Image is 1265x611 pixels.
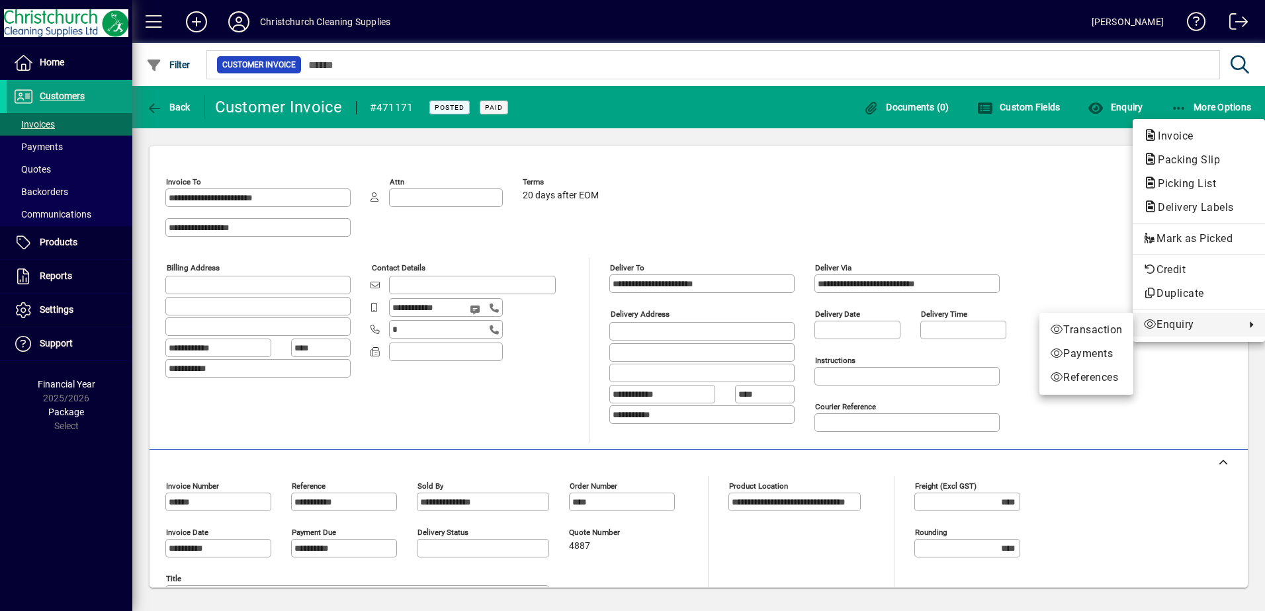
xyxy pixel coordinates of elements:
span: Delivery Labels [1143,201,1241,214]
span: Transaction [1050,322,1123,338]
span: Picking List [1143,177,1223,190]
span: Packing Slip [1143,153,1227,166]
span: Payments [1050,346,1123,362]
span: Invoice [1143,130,1200,142]
span: Enquiry [1143,317,1239,333]
span: References [1050,370,1123,386]
span: Mark as Picked [1143,231,1254,247]
span: Credit [1143,262,1254,278]
span: Duplicate [1143,286,1254,302]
